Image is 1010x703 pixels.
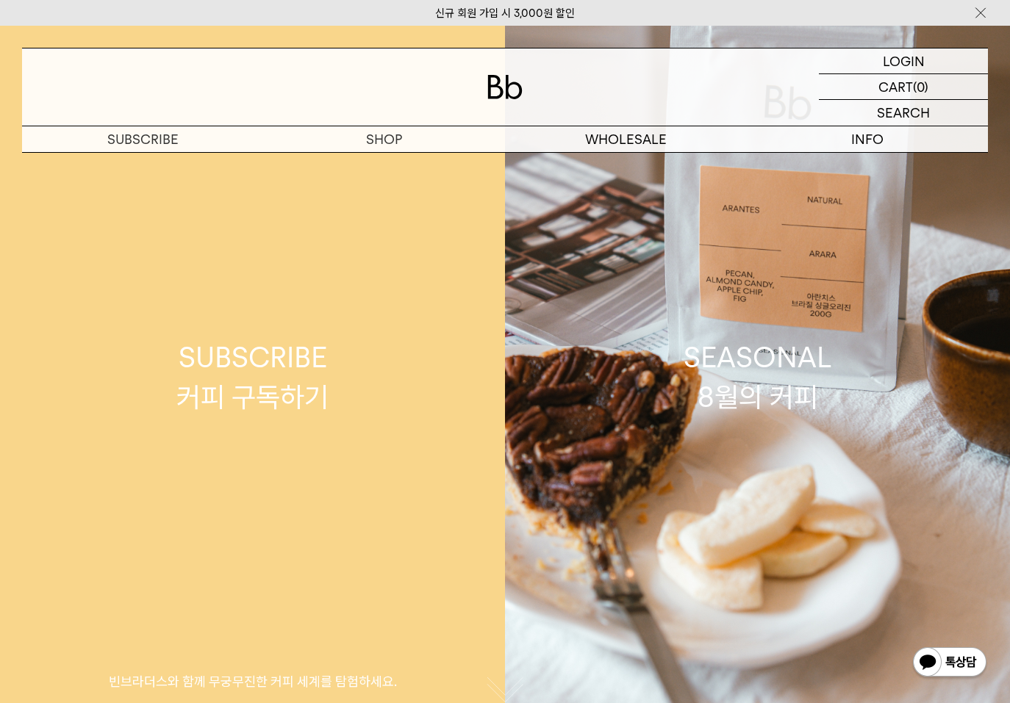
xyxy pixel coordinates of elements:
[435,7,575,20] a: 신규 회원 가입 시 3,000원 할인
[819,48,988,74] a: LOGIN
[819,74,988,100] a: CART (0)
[747,126,989,152] p: INFO
[176,338,329,416] div: SUBSCRIBE 커피 구독하기
[883,48,925,73] p: LOGIN
[684,338,832,416] div: SEASONAL 8월의 커피
[913,74,928,99] p: (0)
[878,74,913,99] p: CART
[264,126,506,152] a: SHOP
[877,100,930,126] p: SEARCH
[22,126,264,152] a: SUBSCRIBE
[505,126,747,152] p: WHOLESALE
[487,75,523,99] img: 로고
[911,646,988,681] img: 카카오톡 채널 1:1 채팅 버튼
